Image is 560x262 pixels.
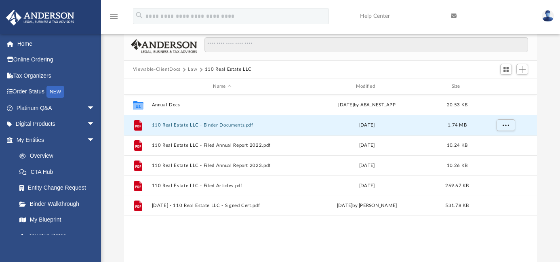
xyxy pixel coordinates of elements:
[204,37,528,53] input: Search files and folders
[11,212,103,228] a: My Blueprint
[11,164,107,180] a: CTA Hub
[448,123,467,127] span: 1.74 MB
[188,66,197,73] button: Law
[445,203,469,208] span: 531.78 KB
[46,86,64,98] div: NEW
[109,11,119,21] i: menu
[152,203,293,208] button: [DATE] - 110 Real Estate LLC - Signed Cert.pdf
[152,123,293,128] button: 110 Real Estate LLC - Binder Documents.pdf
[151,83,293,90] div: Name
[6,68,107,84] a: Tax Organizers
[296,182,437,190] div: [DATE]
[11,180,107,196] a: Entity Change Request
[447,163,467,168] span: 10.26 KB
[296,122,437,129] div: [DATE]
[296,142,437,149] div: [DATE]
[6,84,107,100] a: Order StatusNEW
[6,52,107,68] a: Online Ordering
[135,11,144,20] i: search
[516,64,528,75] button: Add
[152,143,293,148] button: 110 Real Estate LLC - Filed Annual Report 2022.pdf
[500,64,512,75] button: Switch to Grid View
[6,100,107,116] a: Platinum Q&Aarrow_drop_down
[4,10,77,25] img: Anderson Advisors Platinum Portal
[87,100,103,116] span: arrow_drop_down
[87,132,103,148] span: arrow_drop_down
[296,162,437,169] div: [DATE]
[296,83,438,90] div: Modified
[109,15,119,21] a: menu
[441,83,473,90] div: Size
[496,119,515,131] button: More options
[133,66,181,73] button: Viewable-ClientDocs
[6,116,107,132] a: Digital Productsarrow_drop_down
[6,132,107,148] a: My Entitiesarrow_drop_down
[152,183,293,188] button: 110 Real Estate LLC - Filed Articles.pdf
[152,102,293,108] button: Annual Docs
[11,196,107,212] a: Binder Walkthrough
[87,116,103,133] span: arrow_drop_down
[6,36,107,52] a: Home
[296,202,437,209] div: [DATE] by [PERSON_NAME]
[205,66,252,73] button: 110 Real Estate LLC
[447,103,467,107] span: 20.53 KB
[128,83,148,90] div: id
[11,148,107,164] a: Overview
[296,101,437,109] div: [DATE] by ABA_NEST_APP
[447,143,467,148] span: 10.24 KB
[11,228,107,244] a: Tax Due Dates
[477,83,533,90] div: id
[445,184,469,188] span: 269.67 KB
[542,10,554,22] img: User Pic
[152,163,293,168] button: 110 Real Estate LLC - Filed Annual Report 2023.pdf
